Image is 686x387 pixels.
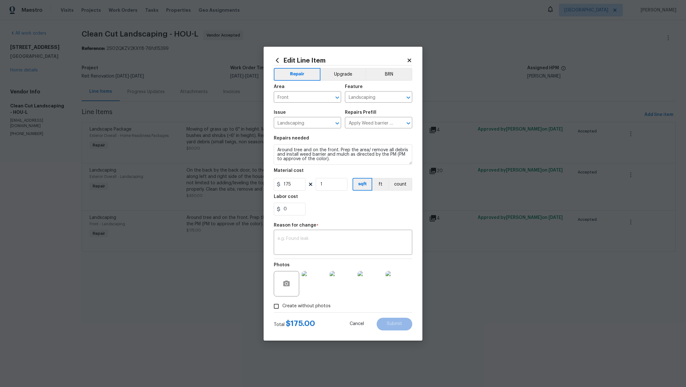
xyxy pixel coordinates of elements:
button: Open [404,119,413,128]
div: Total [274,320,315,328]
button: Open [333,119,342,128]
h5: Reason for change [274,223,316,227]
button: Upgrade [320,68,366,81]
h5: Feature [345,85,363,89]
h5: Repairs Prefill [345,110,376,115]
button: ft [372,178,388,191]
button: BRN [366,68,412,81]
h5: Issue [274,110,286,115]
h5: Area [274,85,285,89]
h5: Repairs needed [274,136,309,140]
button: count [388,178,412,191]
h5: Photos [274,263,290,267]
button: Open [333,93,342,102]
button: Repair [274,68,320,81]
h5: Labor cost [274,194,298,199]
span: $ 175.00 [286,320,315,327]
button: Submit [377,318,412,330]
button: Open [404,93,413,102]
textarea: Around tree and on the front. Prep the area/ remove all debris and install weed barrier and mulch... [274,144,412,165]
button: sqft [353,178,372,191]
h2: Edit Line Item [274,57,407,64]
span: Cancel [350,322,364,326]
button: Cancel [340,318,374,330]
h5: Material cost [274,168,304,173]
span: Submit [387,322,402,326]
span: Create without photos [282,303,331,309]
